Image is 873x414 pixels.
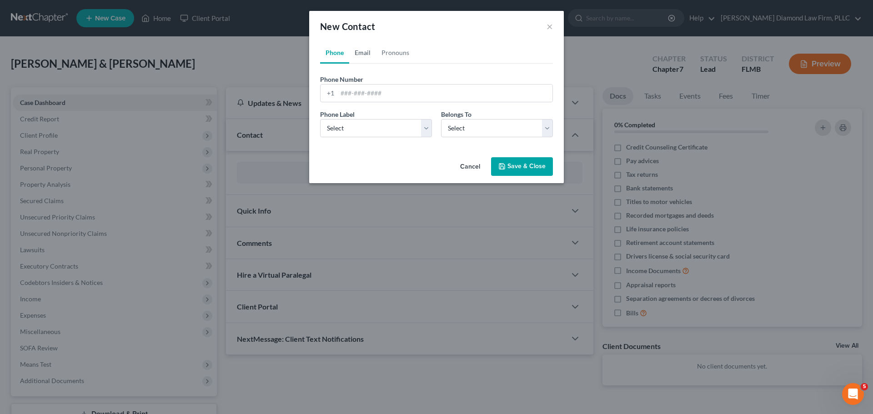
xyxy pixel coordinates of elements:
[491,157,553,176] button: Save & Close
[453,158,487,176] button: Cancel
[320,75,363,83] span: Phone Number
[337,85,552,102] input: ###-###-####
[376,42,415,64] a: Pronouns
[842,383,864,405] iframe: Intercom live chat
[320,42,349,64] a: Phone
[320,110,355,118] span: Phone Label
[861,383,868,390] span: 5
[349,42,376,64] a: Email
[321,85,337,102] div: +1
[320,21,375,32] span: New Contact
[441,110,472,118] span: Belongs To
[547,21,553,32] button: ×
